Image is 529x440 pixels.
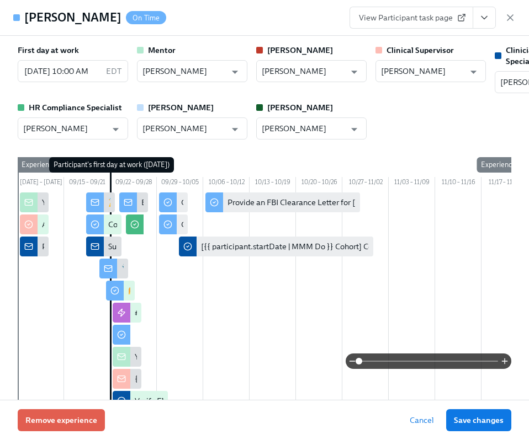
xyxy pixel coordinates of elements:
[18,177,64,190] div: [DATE] – [DATE]
[148,45,176,55] strong: Mentor
[108,219,216,230] div: Complete our Welcome Survey
[410,415,434,426] span: Cancel
[473,7,496,29] button: View task page
[346,121,363,138] button: Open
[465,63,482,81] button: Open
[157,177,203,190] div: 09/29 – 10/05
[18,45,79,56] label: First day at work
[435,177,482,190] div: 11/10 – 11/16
[108,241,186,252] div: Supervisor confirmed!
[446,409,511,431] button: Save changes
[387,45,454,55] strong: Clinical Supervisor
[181,197,281,208] div: Clinical Onboarding: Week 2
[135,307,219,318] div: #pt-onboarding-support
[128,285,210,296] div: 📂 Elation (EHR) Setup
[228,197,394,208] div: Provide an FBI Clearance Letter for [US_STATE]
[346,63,363,81] button: Open
[107,121,124,138] button: Open
[64,177,110,190] div: 09/15 – 09/21
[181,219,297,230] div: Compliance Onboarding: Week 2
[24,9,121,26] h4: [PERSON_NAME]
[296,177,342,190] div: 10/20 – 10/26
[49,157,174,173] div: Participant's first day at work ([DATE])
[135,373,297,384] div: {{ participant.fullName }} has Started [DATE]!
[106,66,121,77] p: EDT
[203,177,250,190] div: 10/06 – 10/12
[42,241,163,252] div: Primary Therapists cleared to start
[126,14,166,22] span: On Time
[135,351,268,362] div: Your New Mentee has started [DATE]!
[201,241,477,252] div: [{{ participant.startDate | MMM Do }} Cohort] Confirm Onboarding Completed
[482,177,528,190] div: 11/17 – 11/23
[42,219,146,230] div: A New Hire is Cleared to Start
[18,409,105,431] button: Remove experience
[267,103,333,112] strong: [PERSON_NAME]
[226,121,244,138] button: Open
[226,63,244,81] button: Open
[29,103,122,112] strong: HR Compliance Specialist
[250,177,296,190] div: 10/13 – 10/19
[342,177,389,190] div: 10/27 – 11/02
[359,12,464,23] span: View Participant task page
[350,7,473,29] a: View Participant task page
[402,409,442,431] button: Cancel
[121,263,220,274] div: 🔧 Set Up Core Applications
[42,197,204,208] div: Your new mentee is about to start onboarding!
[141,197,322,208] div: Excited to Connect – Your Mentor at Charlie Health!
[110,177,157,190] div: 09/22 – 09/28
[148,103,214,112] strong: [PERSON_NAME]
[135,395,182,406] div: Verify Elation
[108,197,219,208] div: 🎉 Welcome to Charlie Health!
[389,177,435,190] div: 11/03 – 11/09
[25,415,97,426] span: Remove experience
[267,45,333,55] strong: [PERSON_NAME]
[454,415,504,426] span: Save changes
